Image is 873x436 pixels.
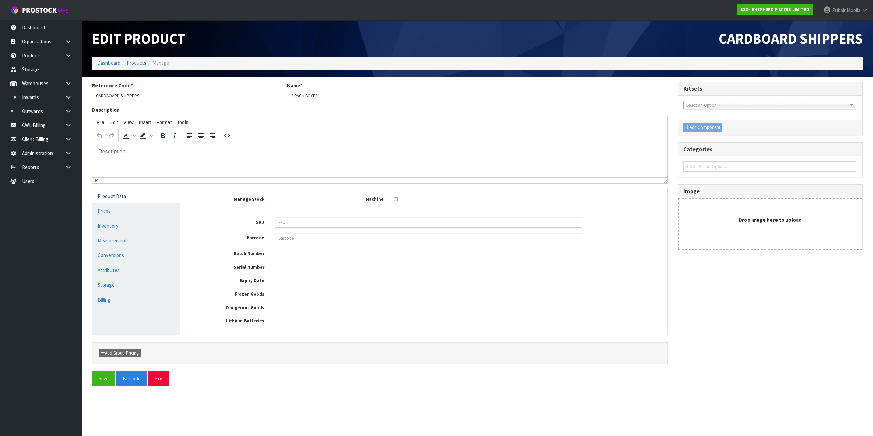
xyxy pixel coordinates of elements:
[683,188,858,195] h3: Image
[116,371,147,386] button: Barcode
[92,278,180,292] a: Storage
[152,60,169,66] span: Manage
[190,289,269,298] label: Frozen Goods
[92,219,180,233] a: Inventory
[832,7,846,13] span: Zubair
[99,349,141,357] button: Add Group Pricing
[92,263,180,277] a: Attributes
[683,123,722,132] button: Add Component
[190,217,269,226] label: SKU
[92,234,180,247] a: Measurements
[58,7,69,14] small: WMS
[190,233,269,241] label: Barcode
[221,130,233,141] button: Source code
[97,60,120,66] a: Dashboard
[177,120,188,125] span: Tools
[127,60,146,66] a: Products
[22,6,57,15] span: ProStock
[92,91,277,101] input: Reference Code
[92,204,180,218] a: Prices
[847,7,860,13] span: Moolla
[123,120,134,125] span: View
[719,29,863,48] span: CARDBOARD SHIPPERS
[190,249,269,257] label: Batch Number
[137,130,154,141] div: Background color
[183,130,195,141] button: Align left
[287,82,303,89] label: Name
[190,262,269,271] label: Serial Number
[683,146,858,153] h3: Categories
[309,194,389,203] label: Machine
[92,82,133,89] label: Reference Code
[92,142,667,177] iframe: Rich Text Area. Press ALT-0 for help.
[190,275,269,284] label: Expiry Date
[92,29,185,48] span: Edit Product
[148,371,169,386] button: Exit
[190,194,269,203] label: Manage Stock
[207,130,218,141] button: Align right
[169,130,180,141] button: Italic
[139,120,151,125] span: Insert
[105,130,117,141] button: Redo
[740,6,809,12] strong: S12 - SHEPHERD FILTERS LIMITED
[190,303,269,311] label: Dangerous Goods
[739,216,802,223] strong: Drop image here to upload
[157,120,172,125] span: Format
[275,217,582,228] input: SKU
[92,293,180,307] a: Billing
[737,4,813,15] a: S12 - SHEPHERD FILTERS LIMITED
[97,120,104,125] span: File
[95,178,98,183] div: p
[287,91,667,101] input: Name
[157,130,169,141] button: Bold
[120,130,137,141] div: Text color
[195,130,207,141] button: Align center
[92,106,120,114] label: Description
[275,233,582,243] input: Barcode
[94,130,105,141] button: Undo
[683,86,858,92] h3: Kitsets
[92,371,115,386] button: Save
[686,101,847,109] span: Select an Option
[92,189,180,203] a: Product Data
[110,120,118,125] span: Edit
[92,248,180,262] a: Conversions
[662,178,667,183] div: Resize
[190,316,269,325] label: Lithium Batteries
[10,6,19,14] img: cube-alt.png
